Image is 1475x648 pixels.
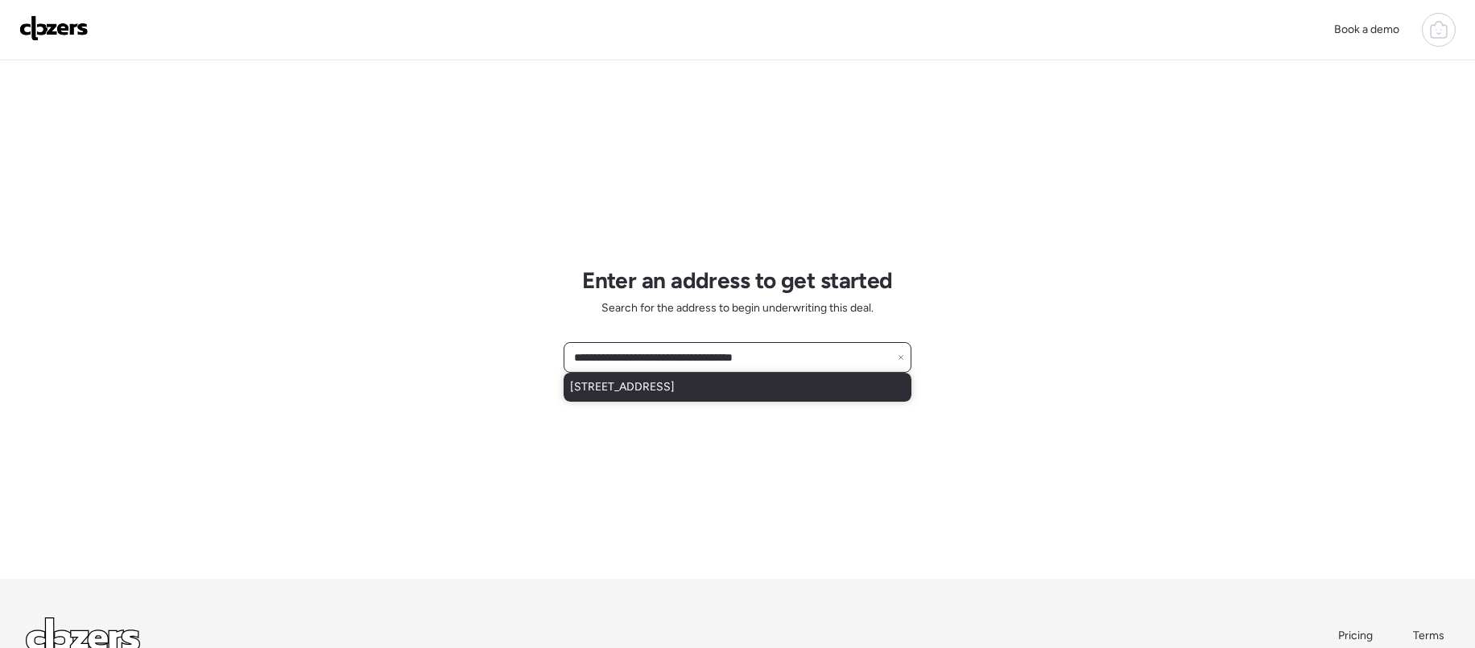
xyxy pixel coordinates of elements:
[582,266,893,294] h1: Enter an address to get started
[570,379,675,395] span: [STREET_ADDRESS]
[1338,628,1374,644] a: Pricing
[1338,629,1373,642] span: Pricing
[601,300,874,316] span: Search for the address to begin underwriting this deal.
[19,15,89,41] img: Logo
[1334,23,1399,36] span: Book a demo
[1413,629,1444,642] span: Terms
[1413,628,1449,644] a: Terms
